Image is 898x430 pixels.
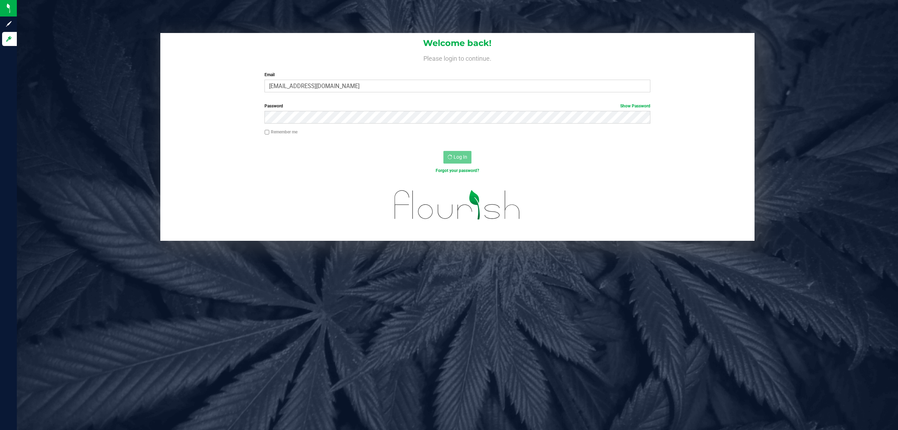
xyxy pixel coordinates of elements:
h4: Please login to continue. [160,53,755,62]
label: Email [264,72,650,78]
label: Remember me [264,129,297,135]
span: Log In [454,154,467,160]
span: Password [264,104,283,108]
inline-svg: Log in [5,35,12,42]
button: Log In [443,151,471,164]
inline-svg: Sign up [5,20,12,27]
h1: Welcome back! [160,39,755,48]
input: Remember me [264,130,269,135]
img: flourish_logo.svg [383,181,532,229]
a: Show Password [620,104,650,108]
a: Forgot your password? [436,168,479,173]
